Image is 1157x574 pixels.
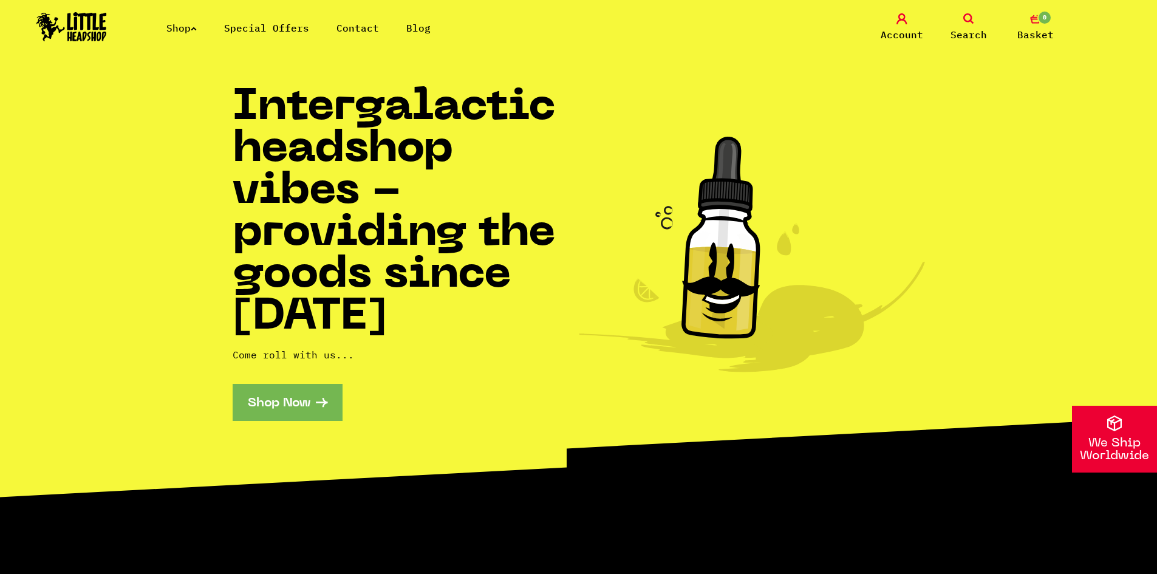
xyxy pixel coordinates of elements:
[233,87,579,339] h1: Intergalactic headshop vibes - providing the goods since [DATE]
[224,22,309,34] a: Special Offers
[336,22,379,34] a: Contact
[1037,10,1052,25] span: 0
[233,384,343,421] a: Shop Now
[406,22,431,34] a: Blog
[1005,13,1066,42] a: 0 Basket
[938,13,999,42] a: Search
[233,347,579,362] p: Come roll with us...
[1017,27,1054,42] span: Basket
[881,27,923,42] span: Account
[36,12,107,41] img: Little Head Shop Logo
[951,27,987,42] span: Search
[1072,437,1157,463] p: We Ship Worldwide
[166,22,197,34] a: Shop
